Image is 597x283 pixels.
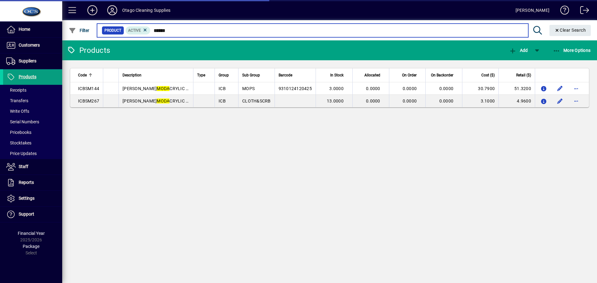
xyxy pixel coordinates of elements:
[19,212,34,217] span: Support
[279,86,312,91] span: 9310124120425
[126,26,150,34] mat-chip: Activation Status: Active
[3,175,62,190] a: Reports
[67,25,91,36] button: Filter
[498,82,535,95] td: 51.3200
[19,164,28,169] span: Staff
[402,72,417,79] span: On Order
[6,98,28,103] span: Transfers
[19,58,36,63] span: Suppliers
[78,98,99,103] span: ICBSM267
[6,88,26,93] span: Receipts
[509,48,528,53] span: Add
[219,72,234,79] div: Group
[403,86,417,91] span: 0.0000
[219,72,229,79] span: Group
[67,45,110,55] div: Products
[123,98,231,103] span: [PERSON_NAME] CRYLIC HAND DUSTER REFILL
[498,95,535,107] td: 4.9600
[242,72,260,79] span: Sub Group
[507,45,529,56] button: Add
[78,72,87,79] span: Code
[554,28,586,33] span: Clear Search
[366,98,380,103] span: 0.0000
[3,106,62,116] a: Write Offs
[197,72,211,79] div: Type
[3,191,62,206] a: Settings
[3,22,62,37] a: Home
[242,98,271,103] span: CLOTH&SCRB
[197,72,205,79] span: Type
[128,28,141,33] span: Active
[3,116,62,127] a: Serial Numbers
[3,159,62,175] a: Staff
[82,5,102,16] button: Add
[279,72,312,79] div: Barcode
[356,72,386,79] div: Allocated
[429,72,459,79] div: On Backorder
[439,86,454,91] span: 0.0000
[555,96,565,106] button: Edit
[462,95,498,107] td: 3.1000
[327,98,344,103] span: 13.0000
[219,86,226,91] span: ICB
[242,72,271,79] div: Sub Group
[3,148,62,159] a: Price Updates
[19,27,30,32] span: Home
[462,82,498,95] td: 30.7900
[551,45,592,56] button: More Options
[69,28,90,33] span: Filter
[571,84,581,94] button: More options
[19,74,36,79] span: Products
[6,130,31,135] span: Pricebooks
[555,84,565,94] button: Edit
[102,5,122,16] button: Profile
[553,48,591,53] span: More Options
[3,138,62,148] a: Stocktakes
[19,180,34,185] span: Reports
[3,127,62,138] a: Pricebooks
[279,72,292,79] span: Barcode
[6,140,31,145] span: Stocktakes
[3,85,62,95] a: Receipts
[23,244,39,249] span: Package
[320,72,349,79] div: In Stock
[3,53,62,69] a: Suppliers
[329,86,344,91] span: 3.0000
[571,96,581,106] button: More options
[18,231,45,236] span: Financial Year
[19,43,40,48] span: Customers
[219,98,226,103] span: ICB
[123,86,236,91] span: [PERSON_NAME] CRYLIC DUST MOP REFILL 91CM
[3,207,62,222] a: Support
[78,86,99,91] span: ICBSM144
[6,119,39,124] span: Serial Numbers
[6,151,37,156] span: Price Updates
[6,109,29,114] span: Write Offs
[242,86,255,91] span: MOPS
[576,1,589,21] a: Logout
[366,86,380,91] span: 0.0000
[439,98,454,103] span: 0.0000
[123,72,189,79] div: Description
[403,98,417,103] span: 0.0000
[123,72,141,79] span: Description
[122,5,170,15] div: Otago Cleaning Supplies
[157,86,169,91] em: MODA
[78,72,99,79] div: Code
[556,1,569,21] a: Knowledge Base
[19,196,35,201] span: Settings
[104,27,121,34] span: Product
[330,72,344,79] span: In Stock
[481,72,495,79] span: Cost ($)
[516,72,531,79] span: Retail ($)
[364,72,380,79] span: Allocated
[3,38,62,53] a: Customers
[157,98,169,103] em: MODA
[431,72,453,79] span: On Backorder
[393,72,422,79] div: On Order
[3,95,62,106] a: Transfers
[549,25,591,36] button: Clear
[516,5,549,15] div: [PERSON_NAME]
